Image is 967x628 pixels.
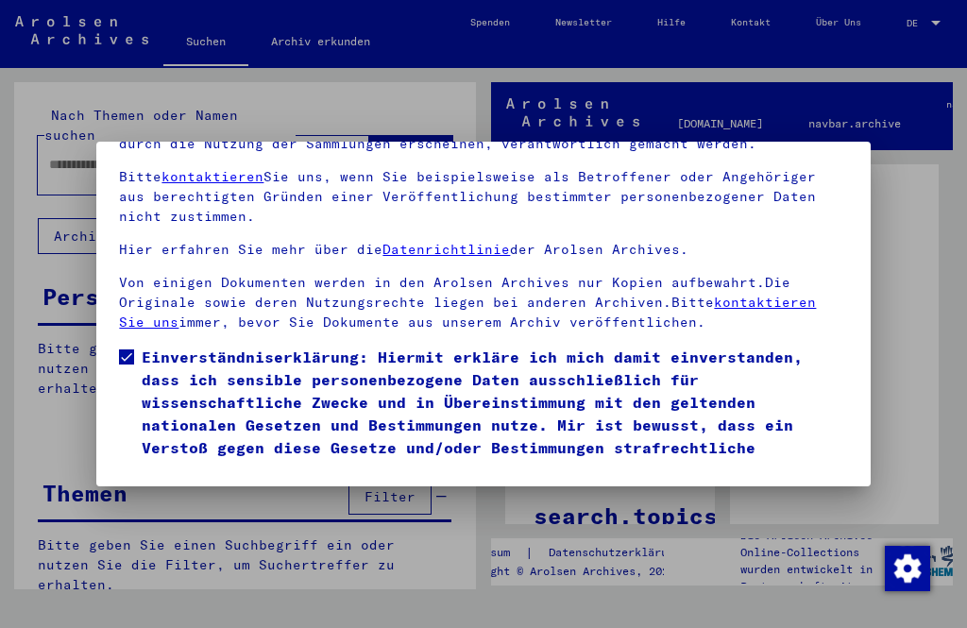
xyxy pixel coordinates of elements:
[142,346,847,482] span: Einverständniserklärung: Hiermit erkläre ich mich damit einverstanden, dass ich sensible personen...
[885,546,930,591] img: Zustimmung ändern
[382,241,510,258] a: Datenrichtlinie
[119,294,816,331] a: kontaktieren Sie uns
[119,167,847,227] p: Bitte Sie uns, wenn Sie beispielsweise als Betroffener oder Angehöriger aus berechtigten Gründen ...
[161,168,263,185] a: kontaktieren
[119,240,847,260] p: Hier erfahren Sie mehr über die der Arolsen Archives.
[119,273,847,332] p: Von einigen Dokumenten werden in den Arolsen Archives nur Kopien aufbewahrt.Die Originale sowie d...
